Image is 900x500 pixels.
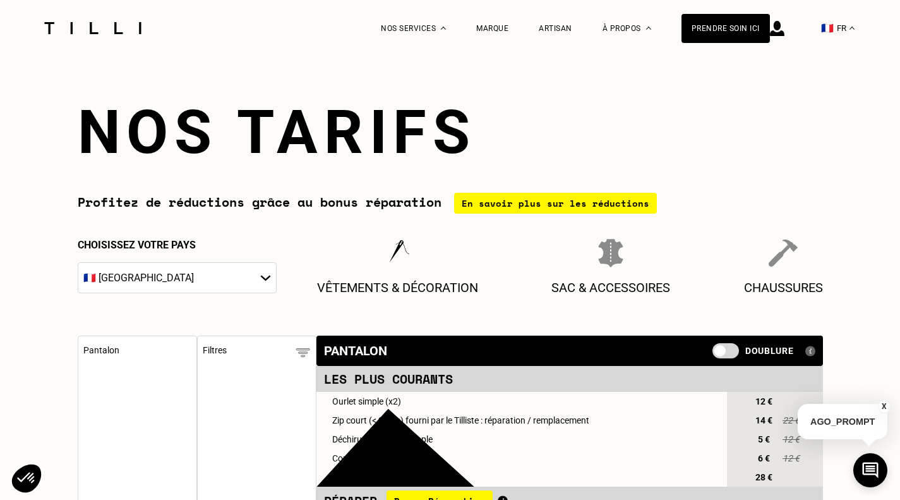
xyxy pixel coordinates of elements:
span: 12 € [782,453,801,463]
td: Couture décousue simple [316,449,727,468]
a: Prendre soin ici [681,14,770,43]
span: 14 € [753,415,776,425]
span: 5 € [753,434,776,444]
p: Vêtements & décoration [317,280,478,295]
a: Artisan [539,24,572,33]
div: Filtres [203,345,311,360]
img: Qu'est ce qu'une doublure ? [805,346,815,357]
img: Menu déroulant à propos [646,27,651,30]
img: Vêtements & décoration [383,239,412,267]
p: Choisissez votre pays [78,239,277,251]
img: icône connexion [770,21,784,36]
span: 12 € [753,396,776,406]
a: Marque [476,24,508,33]
img: Menu déroulant [441,27,446,30]
img: menu déroulant [849,27,855,30]
p: Chaussures [744,280,823,295]
div: Les plus courants [324,370,719,388]
span: 6 € [753,453,776,463]
span: 28 € [753,472,776,482]
span: 22 € [782,415,801,425]
p: Sac & Accessoires [551,280,670,295]
div: Profitez de réductions grâce au bonus réparation [78,193,823,214]
p: AGO_PROMPT [798,404,887,439]
td: Zip court (< 25cm) fourni par le Tilliste : réparation / remplacement [316,411,727,430]
img: Logo du service de couturière Tilli [40,22,146,34]
h1: Nos tarifs [78,97,823,168]
div: En savoir plus sur les réductions [454,193,657,214]
img: Filtres [295,345,311,360]
span: 🇫🇷 [821,22,834,34]
img: Chaussures [769,239,798,267]
img: Sac & Accessoires [598,239,623,267]
div: Pantalon [324,343,387,358]
td: Bas de jambes (x2) [316,468,727,487]
button: X [878,399,891,413]
span: 12 € [782,434,801,444]
td: Déchirure : couture simple [316,430,727,449]
span: Doublure [745,346,794,356]
td: Ourlet simple (x2) [316,392,727,411]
